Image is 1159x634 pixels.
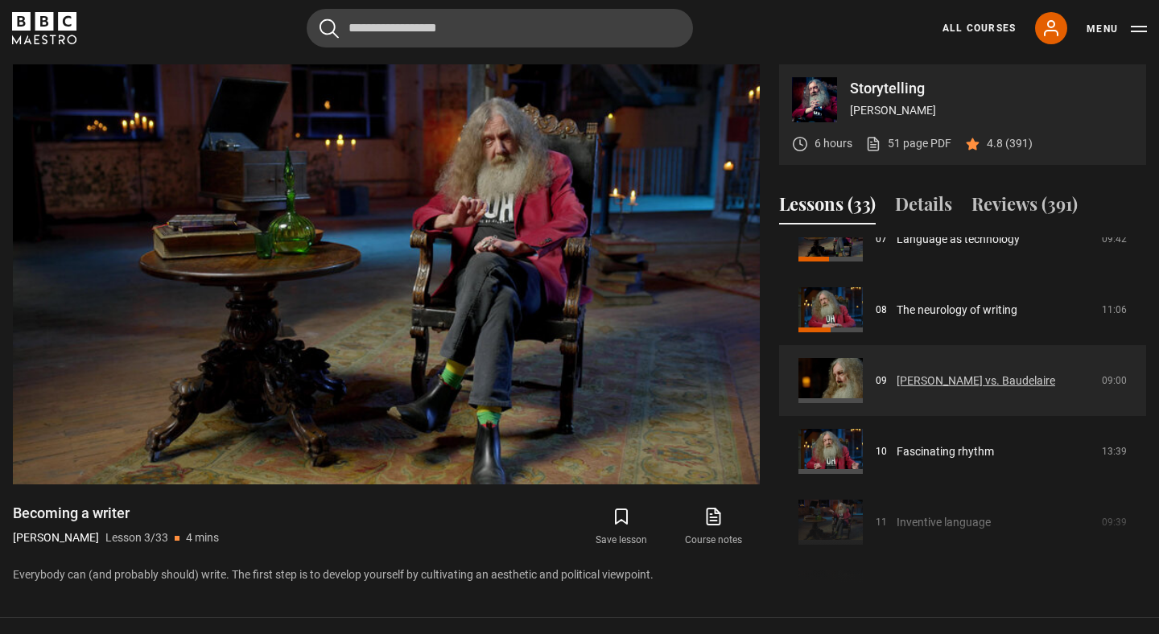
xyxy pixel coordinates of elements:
[815,135,852,152] p: 6 hours
[13,504,219,523] h1: Becoming a writer
[987,135,1033,152] p: 4.8 (391)
[850,102,1133,119] p: [PERSON_NAME]
[105,529,168,546] p: Lesson 3/33
[307,9,693,47] input: Search
[12,12,76,44] svg: BBC Maestro
[186,529,219,546] p: 4 mins
[942,21,1016,35] a: All Courses
[13,529,99,546] p: [PERSON_NAME]
[320,19,339,39] button: Submit the search query
[897,302,1017,319] a: The neurology of writing
[897,443,994,460] a: Fascinating rhythm
[897,373,1055,389] a: [PERSON_NAME] vs. Baudelaire
[13,64,760,484] video-js: Video Player
[668,504,760,550] a: Course notes
[895,191,952,224] button: Details
[779,191,876,224] button: Lessons (33)
[13,566,760,583] p: Everybody can (and probably should) write. The first step is to develop yourself by cultivating a...
[971,191,1078,224] button: Reviews (391)
[575,504,667,550] button: Save lesson
[850,81,1133,96] p: Storytelling
[897,231,1020,248] a: Language as technology
[865,135,951,152] a: 51 page PDF
[1087,21,1147,37] button: Toggle navigation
